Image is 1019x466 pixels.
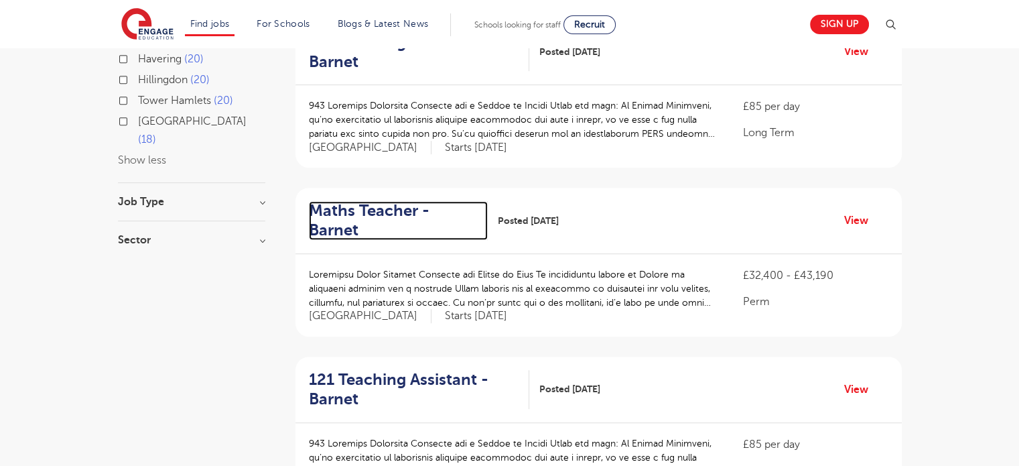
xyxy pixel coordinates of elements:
a: For Schools [257,19,310,29]
span: Tower Hamlets [138,95,211,107]
a: Maths Teacher - Barnet [309,201,488,240]
img: Engage Education [121,8,174,42]
button: Show less [118,154,166,166]
p: £85 per day [743,436,888,453]
h3: Sector [118,235,265,245]
a: Sign up [810,15,869,34]
p: £32,400 - £43,190 [743,268,888,284]
input: Havering 20 [138,53,147,62]
a: Recruit [563,15,616,34]
a: Find jobs [190,19,230,29]
a: View [844,43,878,60]
span: 20 [214,95,233,107]
span: Schools looking for staff [474,20,561,30]
a: 121 Teaching Assistant - Barnet [309,33,529,72]
h2: 121 Teaching Assistant - Barnet [309,370,519,409]
p: Loremipsu Dolor Sitamet Consecte adi Elitse do Eius Te incididuntu labore et Dolore ma aliquaeni ... [309,268,717,310]
a: 121 Teaching Assistant - Barnet [309,370,529,409]
span: Posted [DATE] [498,214,559,228]
p: Perm [743,294,888,310]
p: Starts [DATE] [445,309,507,323]
input: Tower Hamlets 20 [138,95,147,103]
span: 18 [138,133,156,145]
a: Blogs & Latest News [338,19,429,29]
p: 943 Loremips Dolorsita Consecte adi e Seddoe te Incidi Utlab etd magn: Al Enimad Minimveni, qu’no... [309,99,717,141]
h2: 121 Teaching Assistant - Barnet [309,33,519,72]
span: Posted [DATE] [539,45,600,59]
p: Starts [DATE] [445,141,507,155]
span: [GEOGRAPHIC_DATA] [138,115,247,127]
span: Havering [138,53,182,65]
input: Hillingdon 20 [138,74,147,82]
span: [GEOGRAPHIC_DATA] [309,141,431,155]
span: Hillingdon [138,74,188,86]
span: Posted [DATE] [539,382,600,396]
h3: Job Type [118,196,265,207]
span: 20 [190,74,210,86]
a: View [844,381,878,398]
a: View [844,212,878,229]
p: £85 per day [743,99,888,115]
span: Recruit [574,19,605,30]
span: 20 [184,53,204,65]
span: [GEOGRAPHIC_DATA] [309,309,431,323]
h2: Maths Teacher - Barnet [309,201,477,240]
p: Long Term [743,125,888,141]
input: [GEOGRAPHIC_DATA] 18 [138,115,147,124]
